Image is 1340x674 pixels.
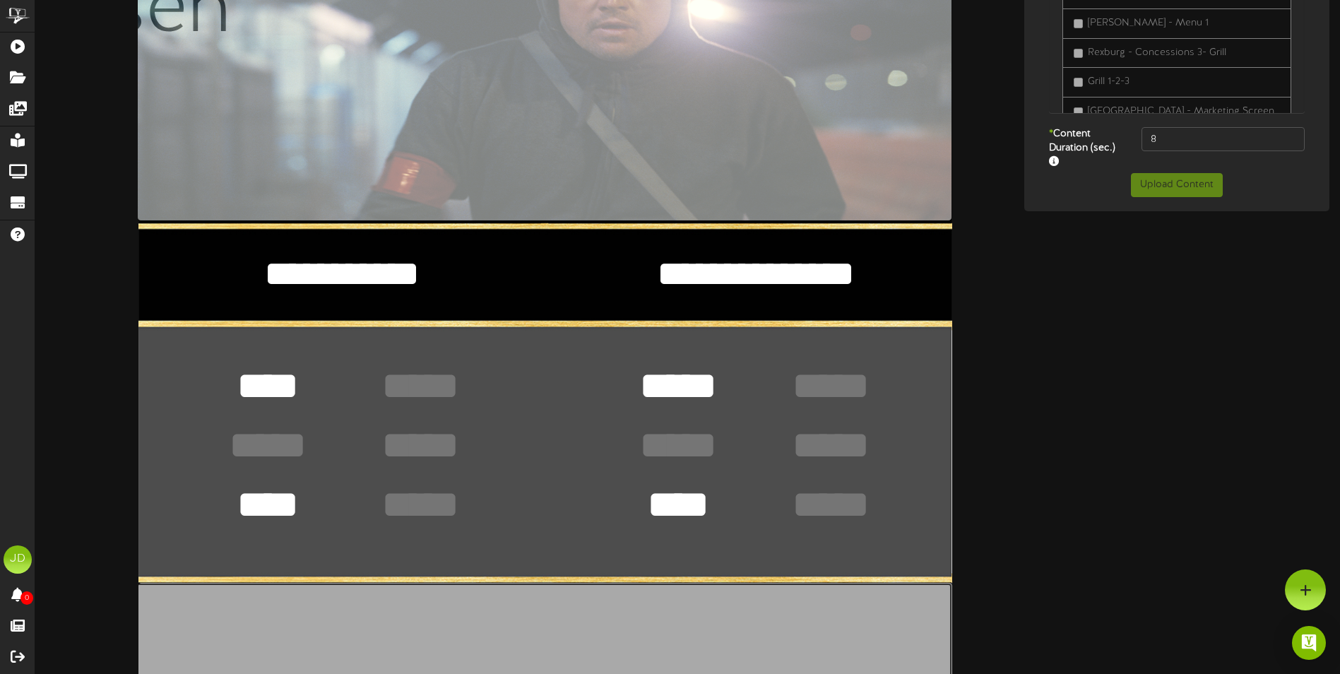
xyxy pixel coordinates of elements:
div: Open Intercom Messenger [1292,626,1326,660]
span: Grill 1-2-3 [1088,76,1129,87]
span: 0 [20,591,33,605]
div: JD [4,545,32,574]
label: Content Duration (sec.) [1038,127,1131,170]
input: [GEOGRAPHIC_DATA] - Marketing Screen [1074,107,1083,117]
span: [PERSON_NAME] - Menu 1 [1088,18,1209,28]
input: 15 [1142,127,1305,151]
input: Rexburg - Concessions 3- Grill [1074,49,1083,58]
span: [GEOGRAPHIC_DATA] - Marketing Screen [1088,106,1274,117]
button: Upload Content [1131,173,1223,197]
span: Rexburg - Concessions 3- Grill [1088,47,1226,58]
input: [PERSON_NAME] - Menu 1 [1074,19,1083,28]
input: Grill 1-2-3 [1074,78,1083,87]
